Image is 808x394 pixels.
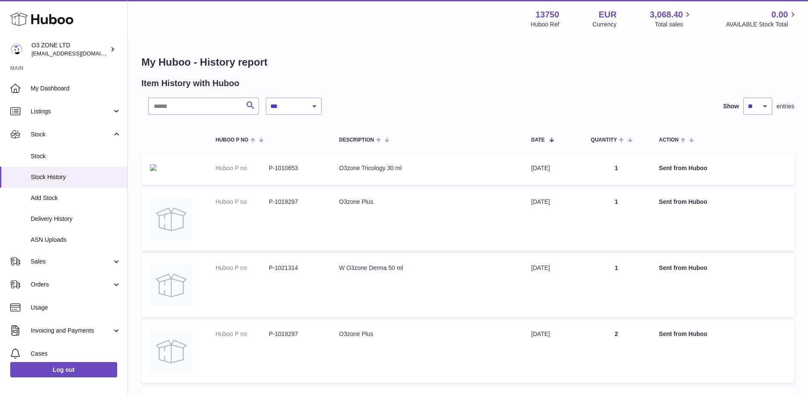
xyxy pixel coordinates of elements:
a: 0.00 AVAILABLE Stock Total [726,9,798,29]
span: Huboo P no [216,137,248,143]
span: Usage [31,304,121,312]
span: Quantity [591,137,617,143]
a: 3,068.40 Total sales [650,9,693,29]
a: Log out [10,362,117,377]
span: Delivery History [31,215,121,223]
dd: P-1010653 [269,164,322,172]
dd: P-1019297 [269,198,322,206]
strong: EUR [598,9,616,20]
td: O3zone Plus [331,322,523,383]
span: entries [776,102,794,110]
dd: P-1021314 [269,264,322,272]
strong: Sent from Huboo [659,165,707,171]
span: Cases [31,350,121,358]
td: 1 [582,156,650,185]
span: Action [659,137,679,143]
td: [DATE] [523,322,582,383]
span: Stock [31,130,112,139]
td: [DATE] [523,255,582,317]
strong: 13750 [535,9,559,20]
strong: Sent from Huboo [659,264,707,271]
span: Stock [31,152,121,160]
img: trichology.jpg [150,164,157,171]
span: Invoicing and Payments [31,327,112,335]
div: O3 ZONE LTD [32,41,108,58]
span: AVAILABLE Stock Total [726,20,798,29]
span: Stock History [31,173,121,181]
span: Orders [31,281,112,289]
span: Listings [31,107,112,116]
label: Show [723,102,739,110]
span: My Dashboard [31,84,121,93]
strong: Sent from Huboo [659,198,707,205]
span: Date [531,137,545,143]
dt: Huboo P no [216,264,269,272]
div: Huboo Ref [531,20,559,29]
span: 0.00 [771,9,788,20]
td: 2 [582,322,650,383]
img: no-photo-large.jpg [150,264,193,307]
td: O3zone Tricology 30 ml [331,156,523,185]
img: no-photo-large.jpg [150,198,193,240]
h1: My Huboo - History report [141,55,794,69]
dd: P-1019297 [269,330,322,338]
td: 1 [582,189,650,251]
div: Currency [592,20,617,29]
td: O3zone Plus [331,189,523,251]
span: Sales [31,258,112,266]
strong: Sent from Huboo [659,330,707,337]
span: [EMAIL_ADDRESS][DOMAIN_NAME] [32,50,125,57]
td: W O3zone Derma 50 ml [331,255,523,317]
h2: Item History with Huboo [141,78,239,89]
span: ASN Uploads [31,236,121,244]
img: hello@o3zoneltd.co.uk [10,43,23,56]
img: no-photo-large.jpg [150,330,193,373]
dt: Huboo P no [216,164,269,172]
span: Description [339,137,374,143]
td: [DATE] [523,156,582,185]
dt: Huboo P no [216,330,269,338]
span: Total sales [655,20,693,29]
span: Add Stock [31,194,121,202]
span: 3,068.40 [650,9,683,20]
td: [DATE] [523,189,582,251]
dt: Huboo P no [216,198,269,206]
td: 1 [582,255,650,317]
